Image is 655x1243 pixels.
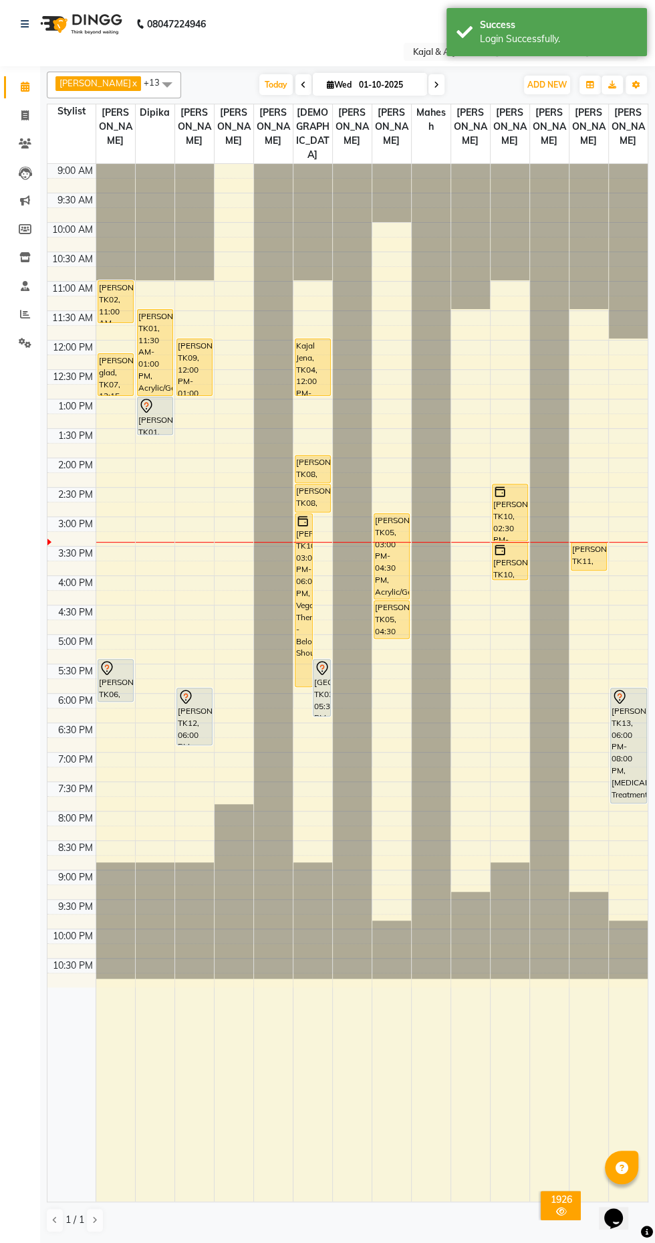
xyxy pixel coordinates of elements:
div: [PERSON_NAME], TK10, 03:30 PM-04:10 PM, Plain Gel Polish - Both hand [493,543,528,579]
div: [PERSON_NAME], TK10, 03:00 PM-06:00 PM, Vegan Therapy - Below Shoulder [295,514,312,686]
div: 9:30 PM [55,900,96,914]
div: 8:30 PM [55,841,96,855]
div: 2:30 PM [55,488,96,502]
span: [PERSON_NAME] [59,78,131,88]
img: logo [34,5,126,43]
span: [PERSON_NAME] [569,104,608,149]
div: [PERSON_NAME], TK12, 06:00 PM-07:00 PM, Majirel 1 Inch [177,688,213,745]
div: 6:00 PM [55,694,96,708]
span: [PERSON_NAME] [451,104,490,149]
input: 2025-10-01 [355,75,422,95]
div: [PERSON_NAME], TK08, 02:00 PM-02:30 PM, Shampoo With Conditioner - Below Shoulder [295,456,331,482]
div: [GEOGRAPHIC_DATA], TK03, 05:30 PM-06:30 PM, Majirel 1 Inch [313,660,330,716]
div: 5:00 PM [55,635,96,649]
span: +13 [144,77,170,88]
span: [PERSON_NAME] [530,104,569,149]
div: [PERSON_NAME], TK05, 03:00 PM-04:30 PM, Acrylic/Gel Plain Extensions - Both Hand [374,514,410,599]
span: [PERSON_NAME] [609,104,648,149]
div: 8:00 PM [55,811,96,826]
div: 1:30 PM [55,429,96,443]
div: 4:00 PM [55,576,96,590]
span: [PERSON_NAME] [372,104,411,149]
div: [PERSON_NAME], TK05, 04:30 PM-05:10 PM, Plain Gel Polish - Both hand [374,601,410,638]
div: [PERSON_NAME], TK01, 01:00 PM-01:40 PM, Plain Gel Polish - Both hand [138,397,173,434]
div: 1926 [543,1193,578,1206]
div: Kajal Jena, TK04, 12:00 PM-01:00 PM, Majirel 1 Inch [295,339,331,395]
div: [PERSON_NAME], TK06, 05:30 PM-06:15 PM, Pedicure - Basic [98,660,134,701]
div: 6:30 PM [55,723,96,737]
div: 10:00 PM [50,929,96,943]
span: [PERSON_NAME] [254,104,293,149]
div: [PERSON_NAME], TK08, 02:30 PM-03:00 PM, Blow Dry - Below Shoulder [295,484,331,512]
div: Stylist [47,104,96,118]
div: 11:00 AM [49,282,96,296]
div: 4:30 PM [55,605,96,619]
a: x [131,78,137,88]
div: [PERSON_NAME], TK09, 12:00 PM-01:00 PM, Majirel 1 Inch [177,339,213,395]
span: 1 / 1 [65,1213,84,1227]
span: Today [259,74,293,95]
div: 9:00 PM [55,870,96,884]
div: Success [480,18,637,32]
div: 7:00 PM [55,753,96,767]
b: 08047224946 [147,5,206,43]
span: [DEMOGRAPHIC_DATA] [293,104,332,163]
div: [PERSON_NAME], TK13, 06:00 PM-08:00 PM, [MEDICAL_DATA] Treatment - Below Shoulder [611,688,646,803]
div: [PERSON_NAME] glad, TK07, 12:15 PM-01:00 PM, Pedicure - Basic [98,354,134,395]
div: 9:30 AM [55,193,96,207]
div: 7:30 PM [55,782,96,796]
div: Login Successfully. [480,32,637,46]
div: 12:30 PM [50,370,96,384]
span: ADD NEW [527,80,567,90]
div: 10:30 PM [50,959,96,973]
div: [PERSON_NAME], TK02, 11:00 AM-11:45 AM, Pedicure - Basic [98,281,134,322]
div: 2:00 PM [55,458,96,472]
span: [PERSON_NAME] [175,104,214,149]
span: [PERSON_NAME] [333,104,372,149]
div: 3:30 PM [55,547,96,561]
span: [PERSON_NAME] [215,104,253,149]
span: Wed [323,80,355,90]
div: 3:00 PM [55,517,96,531]
iframe: chat widget [599,1189,642,1230]
div: 10:30 AM [49,252,96,266]
div: 12:00 PM [50,341,96,355]
div: 11:30 AM [49,311,96,325]
div: 9:00 AM [55,164,96,178]
div: 10:00 AM [49,223,96,237]
div: 5:30 PM [55,664,96,678]
span: [PERSON_NAME] [96,104,135,149]
span: Dipika [136,104,174,121]
div: [PERSON_NAME], TK01, 11:30 AM-01:00 PM, Acrylic/Gel Plain Extensions - Both Hand [138,310,173,395]
div: [PERSON_NAME], TK11, 03:30 PM-04:00 PM, Manicure - Basic [571,543,607,570]
span: [PERSON_NAME] [491,104,529,149]
span: Mahesh [412,104,450,135]
div: [PERSON_NAME], TK10, 02:30 PM-03:30 PM, Refills Acrylic/Gel Plain - Both Hand [493,484,528,541]
div: 1:00 PM [55,399,96,413]
button: ADD NEW [524,76,570,94]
